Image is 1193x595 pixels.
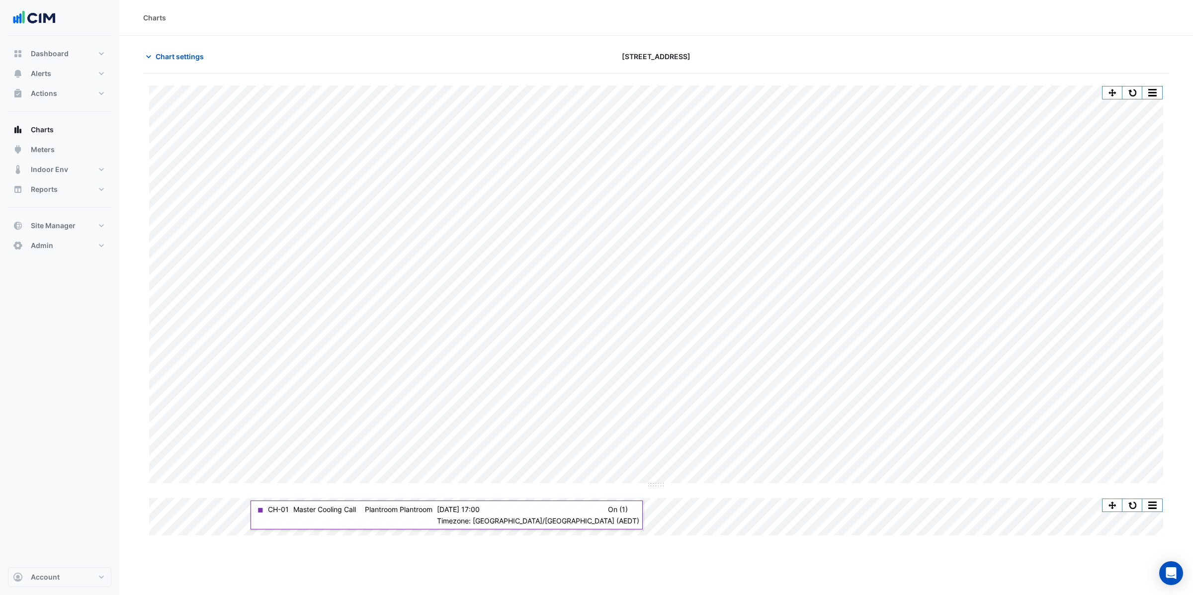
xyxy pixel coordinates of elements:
app-icon: Charts [13,125,23,135]
div: Open Intercom Messenger [1159,561,1183,585]
span: Site Manager [31,221,76,231]
span: [STREET_ADDRESS] [622,51,690,62]
button: Reset [1122,499,1142,511]
button: Pan [1103,499,1122,511]
button: Site Manager [8,216,111,236]
app-icon: Actions [13,88,23,98]
app-icon: Reports [13,184,23,194]
div: Charts [143,12,166,23]
span: Admin [31,241,53,251]
span: Indoor Env [31,165,68,174]
button: Chart settings [143,48,210,65]
app-icon: Admin [13,241,23,251]
span: Account [31,572,60,582]
button: Meters [8,140,111,160]
span: Chart settings [156,51,204,62]
span: Actions [31,88,57,98]
span: Meters [31,145,55,155]
button: Indoor Env [8,160,111,179]
button: Dashboard [8,44,111,64]
app-icon: Alerts [13,69,23,79]
app-icon: Indoor Env [13,165,23,174]
span: Reports [31,184,58,194]
img: Company Logo [12,8,57,28]
button: Charts [8,120,111,140]
app-icon: Dashboard [13,49,23,59]
span: Charts [31,125,54,135]
button: Pan [1103,86,1122,99]
button: More Options [1142,86,1162,99]
button: More Options [1142,499,1162,511]
app-icon: Meters [13,145,23,155]
button: Account [8,567,111,587]
button: Reports [8,179,111,199]
app-icon: Site Manager [13,221,23,231]
button: Alerts [8,64,111,84]
button: Actions [8,84,111,103]
span: Alerts [31,69,51,79]
button: Admin [8,236,111,255]
button: Reset [1122,86,1142,99]
span: Dashboard [31,49,69,59]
